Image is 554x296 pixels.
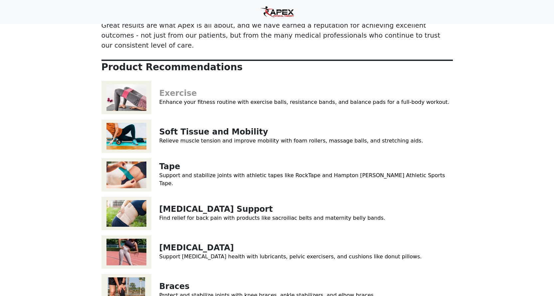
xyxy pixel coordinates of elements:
[159,127,268,137] a: Soft Tissue and Mobility
[159,138,423,144] a: Relieve muscle tension and improve mobility with foam rollers, massage balls, and stretching aids.
[159,99,450,105] a: Enhance your fitness routine with exercise balls, resistance bands, and balance pads for a full-b...
[101,20,453,50] p: Great results are what Apex is all about, and we have earned a reputation for achieving excellent...
[159,89,197,98] a: Exercise
[159,215,385,221] a: Find relief for back pain with products like sacroiliac belts and maternity belly bands.
[159,204,273,214] a: [MEDICAL_DATA] Support
[101,120,151,153] img: Soft Tissue and Mobility
[101,81,151,114] img: Exercise
[159,243,234,252] a: [MEDICAL_DATA]
[159,282,190,291] a: Braces
[159,253,422,260] a: Support [MEDICAL_DATA] health with lubricants, pelvic exercisers, and cushions like donut pillows.
[101,62,453,73] p: Product Recommendations
[260,6,294,18] img: Apex Physical Therapy
[159,162,180,171] a: Tape
[159,172,445,186] a: Support and stabilize joints with athletic tapes like RockTape and Hampton [PERSON_NAME] Athletic...
[101,158,151,191] img: Tape
[101,235,151,269] img: Pelvic Floor
[101,197,151,230] img: Lumbar Support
